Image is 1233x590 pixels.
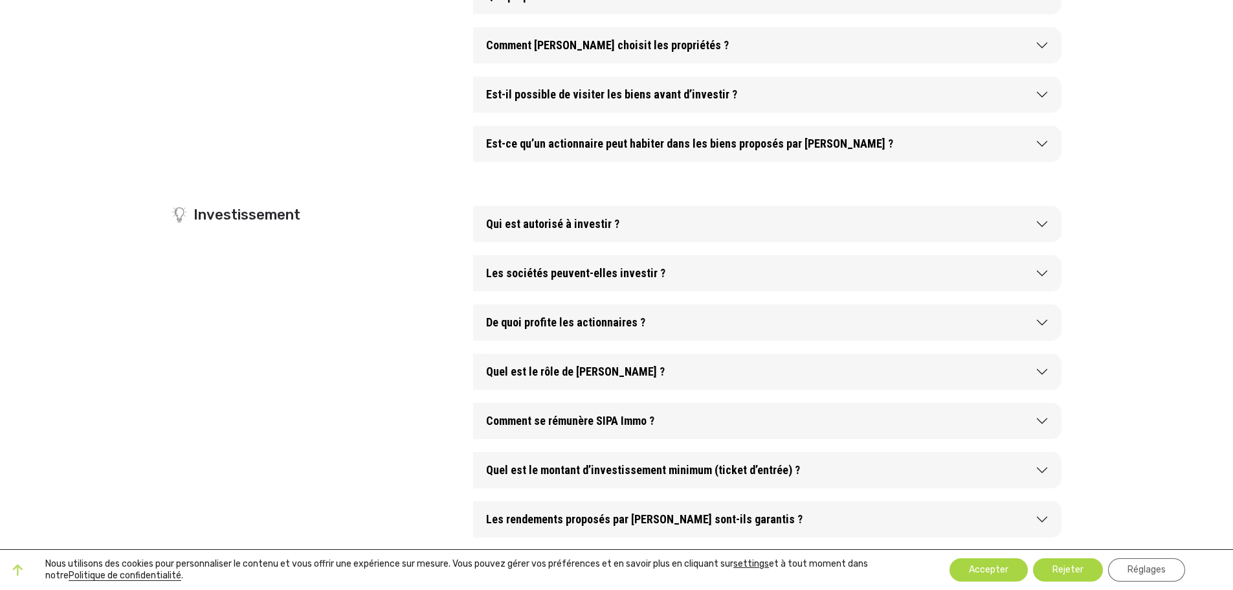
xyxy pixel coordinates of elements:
button: Est-il possible de visiter les biens avant d’investir ? [473,76,1061,113]
button: Accepter [950,558,1028,582]
button: Les rendements proposés par [PERSON_NAME] sont-ils garantis ? [473,501,1061,538]
button: De quoi profite les actionnaires ? [473,304,1061,341]
button: Quel est le rôle de [PERSON_NAME] ? [473,354,1061,390]
button: Quel est le montant d’investissement minimum (ticket d’entrée) ? [473,452,1061,488]
p: Nous utilisons des cookies pour personnaliser le contenu et vous offrir une expérience sur mesure... [45,558,910,582]
button: Comment se rémunère SIPA Immo ? [473,403,1061,439]
img: ampoule_faq [172,207,187,223]
button: Réglages [1108,558,1185,582]
button: Qui est autorisé à investir ? [473,206,1061,242]
button: settings [733,558,769,570]
span: Investissement [187,206,300,224]
a: Politique de confidentialité [69,570,181,581]
button: Est-ce qu’un actionnaire peut habiter dans les biens proposés par [PERSON_NAME] ? [473,126,1061,162]
button: Rejeter [1033,558,1103,582]
button: Comment [PERSON_NAME] choisit les propriétés ? [473,27,1061,63]
button: Les sociétés peuvent-elles investir ? [473,255,1061,291]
